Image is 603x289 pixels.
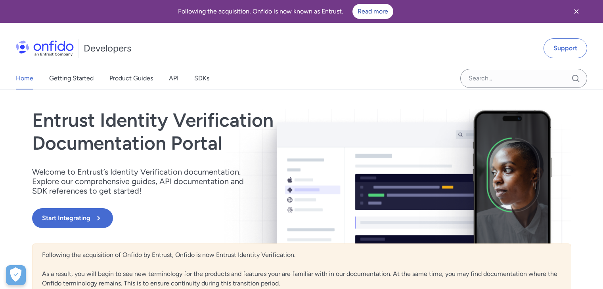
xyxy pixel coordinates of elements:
[562,2,591,21] button: Close banner
[32,208,113,228] button: Start Integrating
[169,67,178,89] a: API
[544,38,587,58] a: Support
[32,109,410,154] h1: Entrust Identity Verification Documentation Portal
[572,7,581,16] svg: Close banner
[84,42,131,55] h1: Developers
[49,67,94,89] a: Getting Started
[6,265,26,285] button: Open Preferences
[460,69,587,88] input: Onfido search input field
[10,4,562,19] div: Following the acquisition, Onfido is now known as Entrust.
[16,40,74,56] img: Onfido Logo
[32,208,410,228] a: Start Integrating
[352,4,393,19] a: Read more
[194,67,209,89] a: SDKs
[109,67,153,89] a: Product Guides
[6,265,26,285] div: Cookie Preferences
[32,167,254,196] p: Welcome to Entrust’s Identity Verification documentation. Explore our comprehensive guides, API d...
[16,67,33,89] a: Home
